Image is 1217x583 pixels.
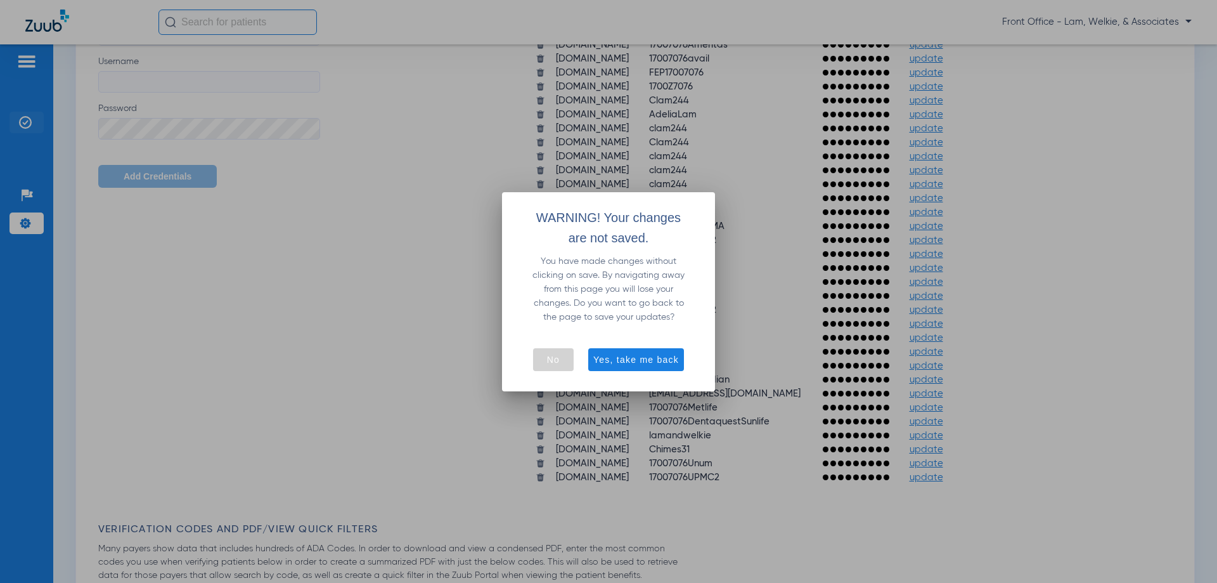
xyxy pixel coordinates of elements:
h1: WARNING! Your changes are not saved. [517,207,700,248]
button: Yes, take me back [588,348,684,371]
iframe: Chat Widget [933,73,1217,583]
span: No [547,353,560,366]
button: No [533,348,574,371]
span: Yes, take me back [593,353,679,366]
p: You have made changes without clicking on save. By navigating away from this page you will lose y... [532,254,685,324]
